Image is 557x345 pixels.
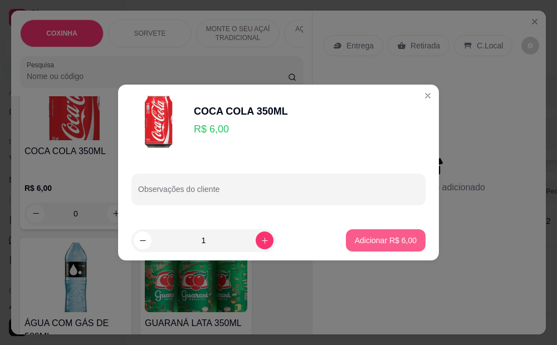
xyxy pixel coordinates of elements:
button: increase-product-quantity [256,231,273,249]
p: R$ 6,00 [194,121,288,137]
p: Adicionar R$ 6,00 [355,235,417,246]
div: COCA COLA 350ML [194,103,288,119]
button: Close [419,87,437,105]
button: decrease-product-quantity [134,231,152,249]
button: Adicionar R$ 6,00 [346,229,426,252]
img: product-image [131,93,187,149]
input: Observações do cliente [138,188,419,199]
